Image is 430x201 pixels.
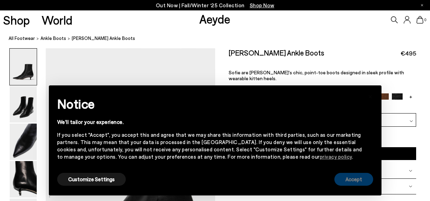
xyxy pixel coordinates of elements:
[334,173,373,186] button: Accept
[57,173,126,186] button: Customize Settings
[156,1,274,10] p: Out Now | Fall/Winter ‘25 Collection
[409,169,412,173] img: svg%3E
[10,124,37,160] img: Sofie Leather Ankle Boots - Image 3
[401,49,416,58] span: €495
[423,18,427,22] span: 0
[3,14,30,26] a: Shop
[320,153,352,160] a: privacy policy
[405,93,416,100] a: +
[10,161,37,198] img: Sofie Leather Ankle Boots - Image 4
[250,2,274,8] span: Navigate to /collections/new-in
[10,49,37,85] img: Sofie Leather Ankle Boots - Image 1
[57,118,362,126] div: We'll tailor your experience.
[42,14,72,26] a: World
[368,91,373,101] span: ×
[41,35,66,42] a: ankle boots
[409,185,412,188] img: svg%3E
[199,11,230,26] a: Aeyde
[9,29,430,48] nav: breadcrumb
[72,35,135,42] span: [PERSON_NAME] Ankle Boots
[229,48,324,57] h2: [PERSON_NAME] Ankle Boots
[410,119,413,123] img: svg%3E
[57,95,362,113] h2: Notice
[41,35,66,41] span: ankle boots
[416,16,423,24] a: 0
[362,87,379,104] button: Close this notice
[57,131,362,160] div: If you select "Accept", you accept this and agree that we may share this information with third p...
[229,69,404,81] span: Sofie are [PERSON_NAME]'s chic, point-toe boots designed in sleek profile with wearable kitten he...
[10,86,37,123] img: Sofie Leather Ankle Boots - Image 2
[9,35,35,42] a: All Footwear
